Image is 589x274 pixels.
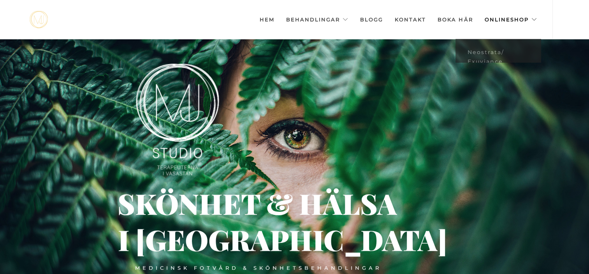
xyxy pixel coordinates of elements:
[30,11,48,28] a: mjstudio mjstudio mjstudio
[30,11,48,28] img: mjstudio
[118,200,343,207] div: Skönhet & hälsa
[135,264,382,271] div: Medicinsk fotvård & skönhetsbehandlingar
[118,236,222,245] div: i [GEOGRAPHIC_DATA]
[455,45,541,69] a: Neostrata/ Exuviance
